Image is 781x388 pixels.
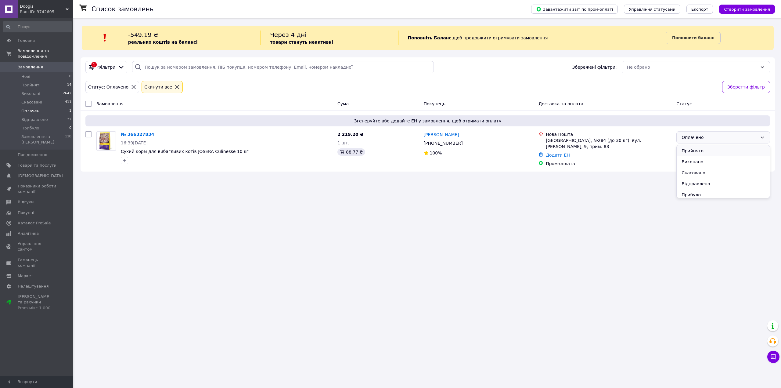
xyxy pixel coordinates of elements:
span: Відгуки [18,199,34,205]
span: Збережені фільтри: [572,64,617,70]
span: Cума [337,101,349,106]
span: Покупці [18,210,34,216]
b: реальних коштів на балансі [128,40,198,45]
button: Створити замовлення [719,5,775,14]
div: Prom мікс 1 000 [18,305,56,311]
span: 16:39[DATE] [121,140,148,145]
button: Чат з покупцем [767,351,779,363]
span: 2 219.20 ₴ [337,132,364,137]
span: Скасовані [21,100,42,105]
div: 88.77 ₴ [337,148,365,156]
li: Виконано [677,156,770,167]
span: Аналітика [18,231,39,236]
span: Товари та послуги [18,163,56,168]
span: Замовлення [18,64,43,70]
span: 411 [65,100,71,105]
span: Покупець [424,101,445,106]
div: Пром-оплата [546,161,671,167]
li: Прийнято [677,145,770,156]
a: Фото товару [96,131,116,151]
span: Каталог ProSale [18,220,51,226]
span: Гаманець компанії [18,257,56,268]
span: Згенеруйте або додайте ЕН у замовлення, щоб отримати оплату [88,118,768,124]
span: Прийняті [21,82,40,88]
span: Фільтри [97,64,115,70]
span: Нові [21,74,30,79]
span: Doogis [20,4,66,9]
span: Оплачені [21,108,41,114]
li: Відправлено [677,178,770,189]
div: [GEOGRAPHIC_DATA], №284 (до 30 кг): вул. [PERSON_NAME], 9, прим. 83 [546,137,671,150]
span: Головна [18,38,35,43]
span: Управління статусами [629,7,675,12]
a: Поповнити баланс [666,32,721,44]
li: Прибуло [677,189,770,200]
div: [PHONE_NUMBER] [423,139,464,147]
span: 118 [65,134,71,145]
span: Зберегти фільтр [727,84,765,90]
div: Ваш ID: 3742605 [20,9,73,15]
div: Не обрано [627,64,758,71]
span: 0 [69,74,71,79]
span: -549.19 ₴ [128,31,158,38]
img: Фото товару [99,132,113,150]
a: Створити замовлення [713,6,775,11]
div: , щоб продовжити отримувати замовлення [398,31,666,45]
b: Поповнити баланс [672,35,714,40]
a: Додати ЕН [546,153,570,158]
span: [PERSON_NAME] та рахунки [18,294,56,311]
span: Управління сайтом [18,241,56,252]
button: Зберегти фільтр [722,81,770,93]
span: Налаштування [18,284,49,289]
span: 1 [69,108,71,114]
span: Маркет [18,273,33,279]
span: Повідомлення [18,152,47,158]
span: Виконані [21,91,40,96]
div: Нова Пошта [546,131,671,137]
a: № 366327834 [121,132,154,137]
span: 14 [67,82,71,88]
img: :exclamation: [100,33,110,42]
b: товари стануть неактивні [270,40,333,45]
span: Замовлення та повідомлення [18,48,73,59]
span: 100% [430,150,442,155]
b: Поповніть Баланс [408,35,452,40]
div: Оплачено [682,134,758,141]
input: Пошук за номером замовлення, ПІБ покупця, номером телефону, Email, номером накладної [132,61,434,73]
div: Cкинути все [143,84,173,90]
span: Експорт [691,7,708,12]
span: Доставка та оплата [538,101,583,106]
span: 22 [67,117,71,122]
span: Прибуло [21,125,39,131]
span: Замовлення з [PERSON_NAME] [21,134,65,145]
span: 0 [69,125,71,131]
span: Замовлення [96,101,124,106]
span: [DEMOGRAPHIC_DATA] [18,173,63,179]
span: Показники роботи компанії [18,183,56,194]
button: Експорт [686,5,713,14]
span: Відправлено [21,117,48,122]
span: Завантажити звіт по пром-оплаті [536,6,613,12]
a: [PERSON_NAME] [424,132,459,138]
span: 1 шт. [337,140,349,145]
span: 2642 [63,91,71,96]
span: Створити замовлення [724,7,770,12]
button: Управління статусами [624,5,680,14]
button: Завантажити звіт по пром-оплаті [531,5,618,14]
span: Статус [676,101,692,106]
li: Скасовано [677,167,770,178]
span: Через 4 дні [270,31,307,38]
a: Сухий корм для вибагливих котів JOSERA Culinesse 10 кг [121,149,249,154]
div: Статус: Оплачено [87,84,130,90]
h1: Список замовлень [92,5,153,13]
input: Пошук [3,21,72,32]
